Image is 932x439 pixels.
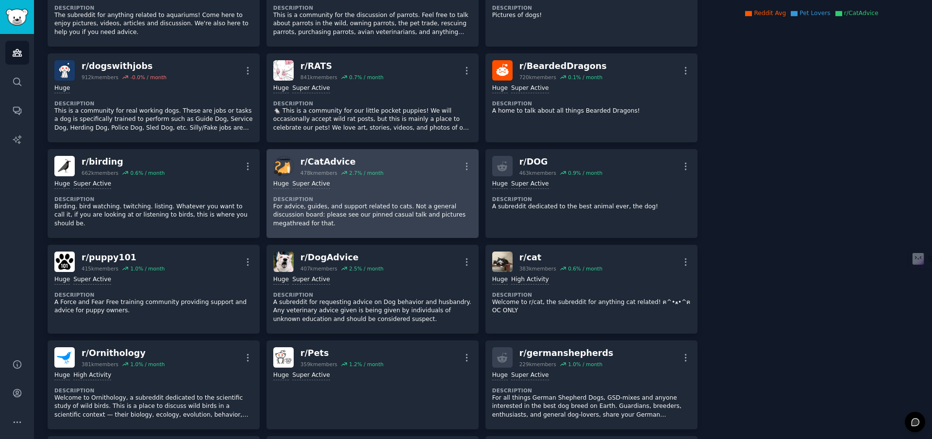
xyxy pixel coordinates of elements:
div: 0.9 % / month [568,169,602,176]
p: Birding. bird watching. twitching. listing. Whatever you want to call it, if you are looking at o... [54,203,253,228]
div: 0.6 % / month [130,169,165,176]
img: puppy101 [54,252,75,272]
div: High Activity [73,371,111,380]
p: A subreddit dedicated to the best animal ever, the dog! [492,203,691,211]
div: r/ Ornithology [82,347,165,359]
img: birding [54,156,75,176]
div: 383k members [519,265,556,272]
div: Huge [54,180,70,189]
p: Welcome to r/cat, the subreddit for anything cat related! ฅ^•ﻌ•^ฅ OC ONLY [492,298,691,315]
a: DogAdvicer/DogAdvice407kmembers2.5% / monthHugeSuper ActiveDescriptionA subreddit for requesting ... [266,245,479,334]
div: 0.7 % / month [349,74,383,81]
a: catr/cat383kmembers0.6% / monthHugeHigh ActivityDescriptionWelcome to r/cat, the subreddit for an... [485,245,698,334]
div: r/ RATS [300,60,383,72]
img: DogAdvice [273,252,294,272]
a: r/DOG463kmembers0.9% / monthHugeSuper ActiveDescriptionA subreddit dedicated to the best animal e... [485,149,698,238]
dt: Description [54,196,253,203]
div: Huge [492,84,508,93]
img: CatAdvice [273,156,294,176]
div: 662k members [82,169,118,176]
div: 2.5 % / month [349,265,383,272]
a: birdingr/birding662kmembers0.6% / monthHugeSuper ActiveDescriptionBirding. bird watching. twitchi... [48,149,260,238]
p: 🐁 This is a community for our little pocket puppies! We will occasionally accept wild rat posts, ... [273,107,472,133]
div: 478k members [300,169,337,176]
dt: Description [273,4,472,11]
div: 1.0 % / month [130,361,165,368]
div: r/ germanshepherds [519,347,614,359]
div: r/ BeardedDragons [519,60,607,72]
dt: Description [492,387,691,394]
div: Huge [273,371,289,380]
div: Super Active [511,84,549,93]
div: r/ Pets [300,347,383,359]
img: BeardedDragons [492,60,513,81]
p: This is a community for the discussion of parrots. Feel free to talk about parrots in the wild, o... [273,11,472,37]
div: 463k members [519,169,556,176]
div: Super Active [511,371,549,380]
div: 359k members [300,361,337,368]
p: For advice, guides, and support related to cats. Not a general discussion board: please see our p... [273,203,472,228]
dt: Description [492,4,691,11]
div: 1.0 % / month [568,361,602,368]
div: 1.0 % / month [130,265,165,272]
div: r/ cat [519,252,602,264]
p: A Force and Fear Free training community providing support and advice for puppy owners. [54,298,253,315]
div: Super Active [511,180,549,189]
dt: Description [273,291,472,298]
p: A subreddit for requesting advice on Dog behavior and husbandry. Any veterinary advice given is b... [273,298,472,324]
dt: Description [54,4,253,11]
img: Ornithology [54,347,75,368]
div: 381k members [82,361,118,368]
div: 0.1 % / month [568,74,602,81]
dt: Description [54,100,253,107]
div: 720k members [519,74,556,81]
a: BeardedDragonsr/BeardedDragons720kmembers0.1% / monthHugeSuper ActiveDescriptionA home to talk ab... [485,53,698,142]
span: Pet Lovers [799,10,831,17]
dt: Description [492,291,691,298]
div: Super Active [292,275,330,285]
div: Huge [54,275,70,285]
dt: Description [273,100,472,107]
div: r/ dogswithjobs [82,60,166,72]
dt: Description [54,291,253,298]
dt: Description [54,387,253,394]
span: Reddit Avg [754,10,786,17]
div: Huge [54,84,70,93]
p: This is a community for real working dogs. These are jobs or tasks a dog is specifically trained ... [54,107,253,133]
div: 841k members [300,74,337,81]
p: For all things German Shepherd Dogs, GSD-mixes and anyone interested in the best dog breed on Ear... [492,394,691,420]
div: r/ DogAdvice [300,252,383,264]
a: puppy101r/puppy101415kmembers1.0% / monthHugeSuper ActiveDescriptionA Force and Fear Free trainin... [48,245,260,334]
div: Huge [273,84,289,93]
div: r/ birding [82,156,165,168]
div: High Activity [511,275,549,285]
a: CatAdvicer/CatAdvice478kmembers2.7% / monthHugeSuper ActiveDescriptionFor advice, guides, and sup... [266,149,479,238]
a: Petsr/Pets359kmembers1.2% / monthHugeSuper Active [266,340,479,429]
div: 0.6 % / month [568,265,602,272]
div: Huge [273,275,289,285]
p: Welcome to Ornithology, a subreddit dedicated to the scientific study of wild birds. This is a pl... [54,394,253,420]
img: cat [492,252,513,272]
p: The subreddit for anything related to aquariums! Come here to enjoy pictures, videos, articles an... [54,11,253,37]
div: 912k members [82,74,118,81]
p: A home to talk about all things Bearded Dragons! [492,107,691,116]
div: 407k members [300,265,337,272]
img: GummySearch logo [6,9,28,26]
div: Huge [492,275,508,285]
div: Super Active [73,180,111,189]
div: Huge [492,180,508,189]
div: Huge [273,180,289,189]
div: r/ DOG [519,156,602,168]
div: Super Active [292,84,330,93]
div: Huge [492,371,508,380]
span: r/CatAdvice [844,10,879,17]
a: r/germanshepherds229kmembers1.0% / monthHugeSuper ActiveDescriptionFor all things German Shepherd... [485,340,698,429]
img: Pets [273,347,294,368]
div: -0.0 % / month [130,74,166,81]
div: 1.2 % / month [349,361,383,368]
div: 2.7 % / month [349,169,383,176]
dt: Description [492,196,691,203]
div: r/ CatAdvice [300,156,383,168]
a: RATSr/RATS841kmembers0.7% / monthHugeSuper ActiveDescription🐁 This is a community for our little ... [266,53,479,142]
a: Ornithologyr/Ornithology381kmembers1.0% / monthHugeHigh ActivityDescriptionWelcome to Ornithology... [48,340,260,429]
